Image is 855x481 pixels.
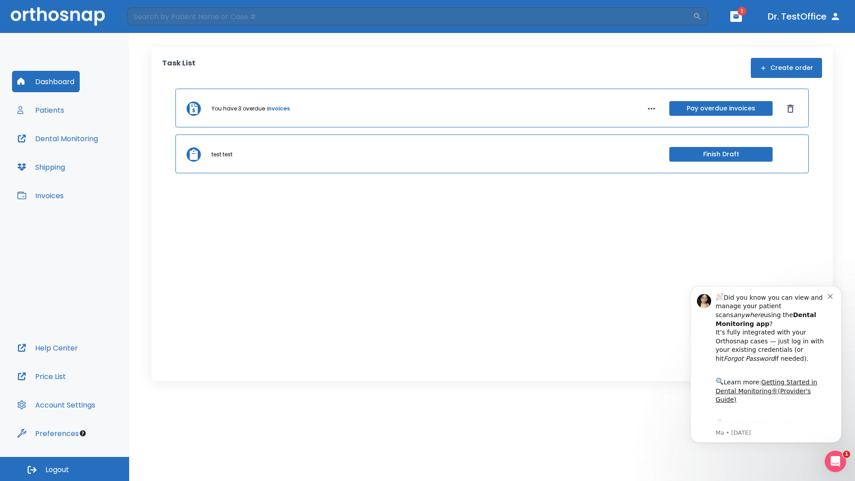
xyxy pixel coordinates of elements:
[45,465,69,475] span: Logout
[843,451,850,458] span: 1
[12,128,103,149] button: Dental Monitoring
[39,147,118,163] a: App Store
[12,366,71,387] button: Price List
[39,145,151,191] div: Download the app: | ​ Let us know if you need help getting started!
[751,58,822,78] button: Create order
[39,156,151,164] p: Message from Ma, sent 1w ago
[79,429,87,437] div: Tooltip anchor
[12,156,70,178] button: Shipping
[127,8,693,25] input: Search by Patient Name or Case #
[12,423,84,444] button: Preferences
[12,394,101,416] button: Account Settings
[737,7,746,16] span: 1
[677,273,855,457] iframe: Intercom notifications message
[212,151,232,159] p: test test
[151,19,158,26] button: Dismiss notification
[669,147,773,162] button: Finish Draft
[12,99,69,121] button: Patients
[783,102,798,116] button: Dismiss
[764,8,844,24] button: Dr. TestOffice
[12,337,83,359] button: Help Center
[267,105,290,113] a: invoices
[162,58,195,78] p: Task List
[212,105,265,113] p: You have 3 overdue
[12,71,80,92] button: Dashboard
[825,451,846,472] iframe: Intercom live chat
[669,101,773,116] button: Pay overdue invoices
[12,185,69,206] button: Invoices
[11,7,105,25] img: Orthosnap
